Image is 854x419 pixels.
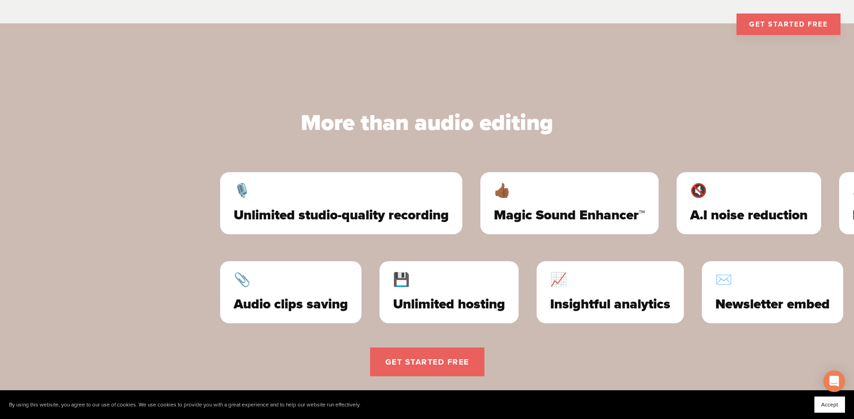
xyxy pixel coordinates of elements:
span: 📎 [234,275,348,285]
span: ✉️ [715,275,830,285]
span: 👍🏾 [494,186,645,196]
button: Accept [814,397,845,413]
span: Accept [821,401,838,408]
p: By using this website, you agree to our use of cookies. We use cookies to provide you with a grea... [9,401,361,408]
a: get started free [370,348,484,376]
div: Open Intercom Messenger [823,370,845,392]
span: Unlimited studio-quality recording [234,210,449,221]
span: Audio clips saving [234,299,348,310]
span: 🎙️ [234,186,449,196]
span: More than audio editing [301,109,553,136]
span: 📈 [550,275,670,285]
span: 💾 [393,275,505,285]
span: A.I noise reduction [690,210,808,221]
span: 🔇 [690,186,808,196]
span: Insightful analytics [550,299,670,310]
a: GET STARTED FREE [737,13,840,35]
span: Magic Sound Enhancer™ [494,210,645,221]
span: Unlimited hosting [393,299,505,310]
span: Newsletter embed [715,299,830,310]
